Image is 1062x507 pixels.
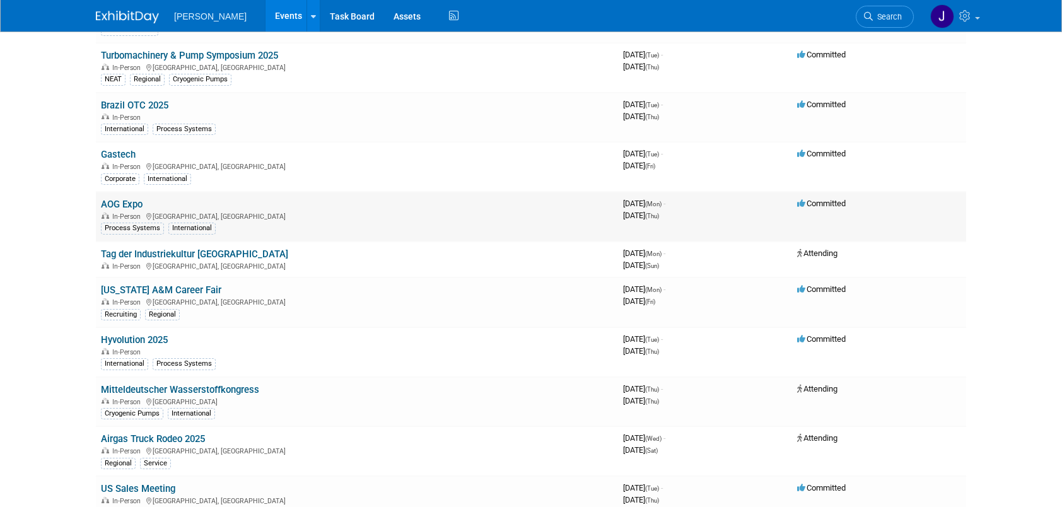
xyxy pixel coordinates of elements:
[663,199,665,208] span: -
[145,309,180,320] div: Regional
[101,384,259,395] a: Mitteldeutscher Wasserstoffkongress
[144,173,191,185] div: International
[645,447,658,454] span: (Sat)
[645,336,659,343] span: (Tue)
[153,124,216,135] div: Process Systems
[623,149,663,158] span: [DATE]
[623,384,663,393] span: [DATE]
[102,497,109,503] img: In-Person Event
[101,358,148,370] div: International
[797,384,837,393] span: Attending
[797,433,837,443] span: Attending
[112,213,144,221] span: In-Person
[112,298,144,306] span: In-Person
[645,398,659,405] span: (Thu)
[623,296,655,306] span: [DATE]
[102,298,109,305] img: In-Person Event
[101,284,221,296] a: [US_STATE] A&M Career Fair
[645,497,659,504] span: (Thu)
[663,248,665,258] span: -
[153,358,216,370] div: Process Systems
[645,201,662,207] span: (Mon)
[169,74,231,85] div: Cryogenic Pumps
[661,384,663,393] span: -
[645,386,659,393] span: (Thu)
[101,445,613,455] div: [GEOGRAPHIC_DATA], [GEOGRAPHIC_DATA]
[623,62,659,71] span: [DATE]
[663,284,665,294] span: -
[623,199,665,208] span: [DATE]
[645,64,659,71] span: (Thu)
[101,334,168,346] a: Hyvolution 2025
[645,348,659,355] span: (Thu)
[101,260,613,271] div: [GEOGRAPHIC_DATA], [GEOGRAPHIC_DATA]
[101,149,136,160] a: Gastech
[797,248,837,258] span: Attending
[623,495,659,504] span: [DATE]
[797,483,846,492] span: Committed
[661,50,663,59] span: -
[873,12,902,21] span: Search
[623,260,659,270] span: [DATE]
[645,435,662,442] span: (Wed)
[101,173,139,185] div: Corporate
[661,483,663,492] span: -
[102,213,109,219] img: In-Person Event
[112,163,144,171] span: In-Person
[645,102,659,108] span: (Tue)
[101,74,125,85] div: NEAT
[102,447,109,453] img: In-Person Event
[797,199,846,208] span: Committed
[101,100,168,111] a: Brazil OTC 2025
[140,458,171,469] div: Service
[101,50,278,61] a: Turbomachinery & Pump Symposium 2025
[797,50,846,59] span: Committed
[661,149,663,158] span: -
[623,396,659,405] span: [DATE]
[661,334,663,344] span: -
[645,262,659,269] span: (Sun)
[96,11,159,23] img: ExhibitDay
[112,447,144,455] span: In-Person
[174,11,247,21] span: [PERSON_NAME]
[623,284,665,294] span: [DATE]
[645,52,659,59] span: (Tue)
[101,483,175,494] a: US Sales Meeting
[102,348,109,354] img: In-Person Event
[645,250,662,257] span: (Mon)
[663,433,665,443] span: -
[661,100,663,109] span: -
[102,114,109,120] img: In-Person Event
[623,433,665,443] span: [DATE]
[930,4,954,28] img: Jennifer Cheatham
[645,163,655,170] span: (Fri)
[102,262,109,269] img: In-Person Event
[623,346,659,356] span: [DATE]
[797,334,846,344] span: Committed
[102,163,109,169] img: In-Person Event
[112,64,144,72] span: In-Person
[101,296,613,306] div: [GEOGRAPHIC_DATA], [GEOGRAPHIC_DATA]
[101,408,163,419] div: Cryogenic Pumps
[101,211,613,221] div: [GEOGRAPHIC_DATA], [GEOGRAPHIC_DATA]
[101,433,205,445] a: Airgas Truck Rodeo 2025
[797,284,846,294] span: Committed
[112,348,144,356] span: In-Person
[623,211,659,220] span: [DATE]
[101,495,613,505] div: [GEOGRAPHIC_DATA], [GEOGRAPHIC_DATA]
[101,396,613,406] div: [GEOGRAPHIC_DATA]
[101,458,136,469] div: Regional
[112,114,144,122] span: In-Person
[645,286,662,293] span: (Mon)
[623,161,655,170] span: [DATE]
[112,398,144,406] span: In-Person
[623,100,663,109] span: [DATE]
[101,223,164,234] div: Process Systems
[112,497,144,505] span: In-Person
[101,62,613,72] div: [GEOGRAPHIC_DATA], [GEOGRAPHIC_DATA]
[623,112,659,121] span: [DATE]
[623,334,663,344] span: [DATE]
[797,149,846,158] span: Committed
[623,483,663,492] span: [DATE]
[168,223,216,234] div: International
